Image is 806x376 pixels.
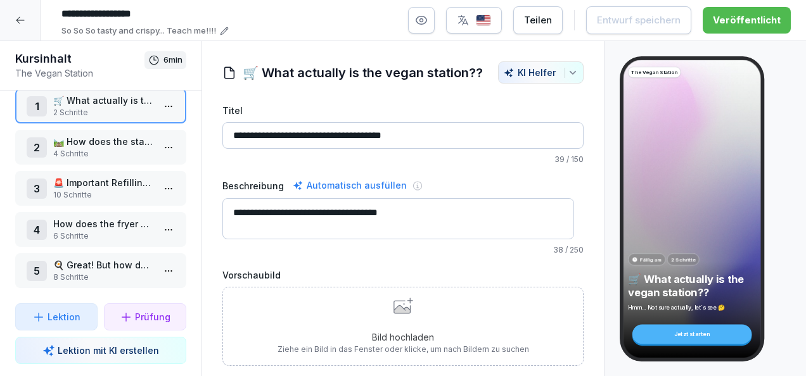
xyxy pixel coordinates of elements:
div: Entwurf speichern [597,13,681,27]
div: Veröffentlicht [713,13,781,27]
p: 🍳 Great! But how do we fry the vegan patties and other products? [53,258,153,272]
p: 🚨 Important Refilling Duties!!! [53,176,153,189]
p: How does the fryer work? [53,217,153,230]
p: 8 Schritte [53,272,153,283]
p: 6 min [163,54,182,66]
p: The Vegan Station [15,66,144,80]
button: Teilen [513,6,563,34]
p: The Vegan Station [631,68,677,76]
p: 🛒 What actually is the vegan station?? [628,273,756,299]
p: Lektion [48,310,80,323]
p: Bild hochladen [278,330,529,344]
div: 5🍳 Great! But how do we fry the vegan patties and other products?8 Schritte [15,253,186,288]
span: 39 [554,154,565,164]
h1: 🛒 What actually is the vegan station?? [243,63,483,82]
p: / 150 [222,154,584,165]
div: 5 [27,261,47,281]
label: Titel [222,104,584,117]
p: Lektion mit KI erstellen [58,344,159,357]
p: 2 Schritte [671,256,696,263]
div: Teilen [524,13,552,27]
div: 1🛒 What actually is the vegan station??2 Schritte [15,89,186,123]
p: Prüfung [135,310,170,323]
div: 4 [27,220,47,240]
p: 🛤️ How does the station look? [53,135,153,148]
div: 1 [27,96,47,116]
p: Hmm... Not sure actually, let´s see 🤔 [628,303,756,311]
p: Fällig am [640,256,662,263]
div: KI Helfer [504,67,578,78]
p: / 250 [222,244,584,256]
img: us.svg [476,15,491,27]
div: Jetzt starten [632,324,752,344]
p: 4 Schritte [53,148,153,160]
label: Vorschaubild [222,268,584,282]
button: Lektion mit KI erstellen [15,337,186,364]
div: 4How does the fryer work?6 Schritte [15,212,186,247]
p: Ziehe ein Bild in das Fenster oder klicke, um nach Bildern zu suchen [278,344,529,355]
p: 10 Schritte [53,189,153,201]
div: 2 [27,137,47,158]
div: 3🚨 Important Refilling Duties!!!10 Schritte [15,171,186,206]
button: Prüfung [104,303,186,330]
button: KI Helfer [498,61,584,84]
button: Lektion [15,303,98,330]
p: 2 Schritte [53,107,153,118]
span: 38 [553,245,563,254]
h1: Kursinhalt [15,51,144,66]
div: 2🛤️ How does the station look?4 Schritte [15,130,186,165]
label: Beschreibung [222,179,284,192]
button: Entwurf speichern [586,6,691,34]
p: So So So tasty and crispy... Teach me!!!! [61,25,216,37]
div: Automatisch ausfüllen [290,178,409,193]
p: 6 Schritte [53,230,153,242]
p: 🛒 What actually is the vegan station?? [53,94,153,107]
button: Veröffentlicht [703,7,791,34]
div: 3 [27,179,47,199]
